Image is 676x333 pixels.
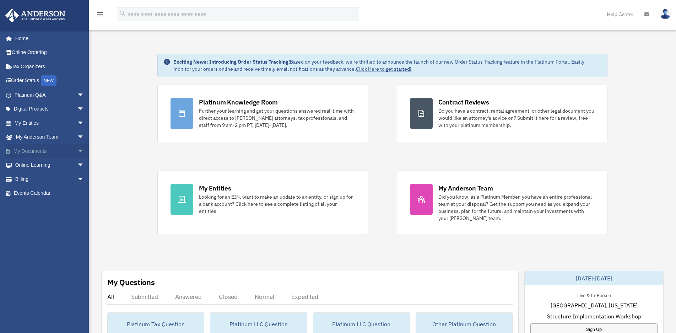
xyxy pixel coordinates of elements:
a: Online Learningarrow_drop_down [5,158,95,172]
strong: Exciting News: Introducing Order Status Tracking! [173,59,290,65]
img: Anderson Advisors Platinum Portal [3,9,67,22]
div: Did you know, as a Platinum Member, you have an entire professional team at your disposal? Get th... [438,193,594,222]
a: Platinum Q&Aarrow_drop_down [5,88,95,102]
a: Platinum Knowledge Room Further your learning and get your questions answered real-time with dire... [157,85,368,142]
a: menu [96,12,104,18]
div: Submitted [131,293,158,300]
a: Online Ordering [5,45,95,60]
div: Looking for an EIN, want to make an update to an entity, or sign up for a bank account? Click her... [199,193,355,215]
div: Expedited [291,293,318,300]
div: Live & In-Person [572,291,617,299]
span: arrow_drop_down [77,172,91,187]
a: My Entities Looking for an EIN, want to make an update to an entity, or sign up for a bank accoun... [157,171,368,235]
a: Contract Reviews Do you have a contract, rental agreement, or other legal document you would like... [397,85,607,142]
span: arrow_drop_down [77,88,91,102]
div: Contract Reviews [438,98,489,107]
div: Further your learning and get your questions answered real-time with direct access to [PERSON_NAM... [199,107,355,129]
a: Tax Organizers [5,59,95,74]
a: Events Calendar [5,186,95,200]
div: My Questions [107,277,155,288]
span: arrow_drop_down [77,158,91,173]
a: Digital Productsarrow_drop_down [5,102,95,116]
a: Home [5,31,91,45]
div: My Entities [199,184,231,193]
div: Closed [219,293,238,300]
span: Structure Implementation Workshop [547,312,641,321]
img: User Pic [660,9,671,19]
a: My Entitiesarrow_drop_down [5,116,95,130]
div: My Anderson Team [438,184,493,193]
a: My Anderson Teamarrow_drop_down [5,130,95,144]
span: [GEOGRAPHIC_DATA], [US_STATE] [551,301,638,310]
div: Normal [255,293,274,300]
span: arrow_drop_down [77,116,91,130]
a: My Documentsarrow_drop_down [5,144,95,158]
a: Billingarrow_drop_down [5,172,95,186]
a: My Anderson Team Did you know, as a Platinum Member, you have an entire professional team at your... [397,171,607,235]
i: search [119,10,126,17]
i: menu [96,10,104,18]
div: Platinum Knowledge Room [199,98,278,107]
div: Based on your feedback, we're thrilled to announce the launch of our new Order Status Tracking fe... [173,58,601,72]
span: arrow_drop_down [77,102,91,117]
div: Do you have a contract, rental agreement, or other legal document you would like an attorney's ad... [438,107,594,129]
a: Order StatusNEW [5,74,95,88]
div: NEW [41,75,56,86]
div: [DATE]-[DATE] [525,271,663,285]
a: Click Here to get started! [356,66,411,72]
span: arrow_drop_down [77,144,91,159]
span: arrow_drop_down [77,130,91,145]
div: Answered [175,293,202,300]
div: All [107,293,114,300]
